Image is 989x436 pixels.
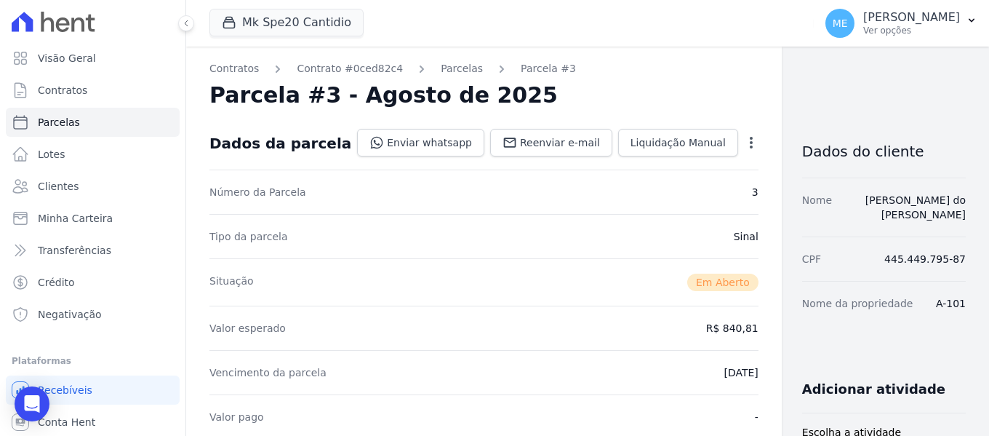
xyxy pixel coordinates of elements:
[38,415,95,429] span: Conta Hent
[209,9,364,36] button: Mk Spe20 Cantidio
[209,229,288,244] dt: Tipo da parcela
[209,185,306,199] dt: Número da Parcela
[6,268,180,297] a: Crédito
[38,275,75,290] span: Crédito
[38,115,80,130] span: Parcelas
[521,61,576,76] a: Parcela #3
[6,108,180,137] a: Parcelas
[630,135,726,150] span: Liquidação Manual
[209,410,264,424] dt: Valor pago
[6,44,180,73] a: Visão Geral
[752,185,758,199] dd: 3
[863,10,960,25] p: [PERSON_NAME]
[6,204,180,233] a: Minha Carteira
[802,252,821,266] dt: CPF
[38,211,113,226] span: Minha Carteira
[802,296,913,311] dt: Nome da propriedade
[687,274,758,291] span: Em Aberto
[209,274,254,291] dt: Situação
[520,135,600,150] span: Reenviar e-mail
[724,365,758,380] dd: [DATE]
[297,61,403,76] a: Contrato #0ced82c4
[490,129,612,156] a: Reenviar e-mail
[618,129,738,156] a: Liquidação Manual
[357,129,484,156] a: Enviar whatsapp
[209,135,351,152] div: Dados da parcela
[209,82,558,108] h2: Parcela #3 - Agosto de 2025
[209,321,286,336] dt: Valor esperado
[38,307,102,322] span: Negativação
[441,61,483,76] a: Parcelas
[802,193,832,222] dt: Nome
[38,51,96,66] span: Visão Geral
[38,179,79,194] span: Clientes
[936,296,966,311] dd: A-101
[755,410,758,424] dd: -
[12,352,174,370] div: Plataformas
[38,147,65,162] span: Lotes
[6,140,180,169] a: Lotes
[802,381,945,398] h3: Adicionar atividade
[15,387,49,421] div: Open Intercom Messenger
[6,376,180,405] a: Recebíveis
[6,172,180,201] a: Clientes
[38,83,87,98] span: Contratos
[734,229,758,244] dd: Sinal
[833,18,848,28] span: ME
[6,236,180,265] a: Transferências
[884,252,966,266] dd: 445.449.795-87
[6,76,180,105] a: Contratos
[863,25,960,36] p: Ver opções
[814,3,989,44] button: ME [PERSON_NAME] Ver opções
[209,61,758,76] nav: Breadcrumb
[38,383,92,397] span: Recebíveis
[38,243,111,258] span: Transferências
[209,61,259,76] a: Contratos
[802,143,966,160] h3: Dados do cliente
[865,194,966,221] a: [PERSON_NAME] do [PERSON_NAME]
[6,300,180,329] a: Negativação
[209,365,327,380] dt: Vencimento da parcela
[706,321,758,336] dd: R$ 840,81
